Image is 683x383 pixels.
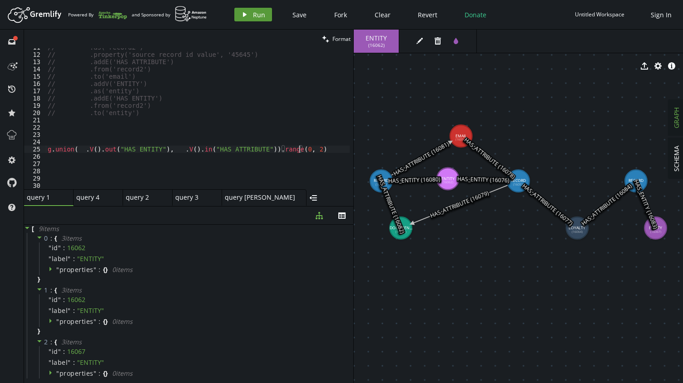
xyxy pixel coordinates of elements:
[572,230,583,234] tspan: (16064)
[94,369,97,378] span: "
[73,307,75,315] span: :
[24,109,46,116] div: 20
[67,348,85,356] div: 16067
[455,133,467,139] tspan: EMAIL
[56,317,59,326] span: "
[50,338,53,346] span: :
[36,275,40,283] span: }
[49,254,52,263] span: "
[103,266,105,274] span: {
[334,10,347,19] span: Fork
[61,286,82,294] span: 3 item s
[105,317,108,326] span: }
[24,116,46,124] div: 21
[49,243,52,252] span: "
[292,10,307,19] span: Save
[24,167,46,175] div: 28
[112,369,133,378] span: 0 item s
[27,193,63,202] span: query 1
[52,358,68,367] span: label
[513,182,524,186] tspan: (16053)
[175,6,207,22] img: AWS Neptune
[103,369,105,378] span: {
[59,317,94,326] span: properties
[54,234,57,242] span: {
[319,30,353,48] button: Format
[24,73,46,80] div: 15
[63,296,65,304] span: :
[68,7,127,23] div: Powered By
[44,286,48,294] span: 1
[52,244,58,252] span: id
[374,178,389,183] tspan: RECORD
[411,8,444,21] button: Revert
[39,224,59,233] span: 9 item s
[59,265,94,274] span: properties
[24,124,46,131] div: 22
[332,35,351,43] span: Format
[24,87,46,95] div: 17
[24,160,46,167] div: 27
[575,11,624,18] div: Untitled Workspace
[672,107,681,128] span: GRAPH
[99,369,101,378] span: :
[73,358,75,367] span: :
[58,295,61,304] span: "
[105,266,108,274] span: }
[24,153,46,160] div: 26
[49,358,52,367] span: "
[646,8,676,21] button: Sign In
[67,244,85,252] div: 16062
[61,338,82,346] span: 3 item s
[56,265,59,274] span: "
[24,175,46,182] div: 29
[175,193,212,202] span: query 3
[390,225,412,231] tspan: DOCUMEN...
[457,175,509,184] text: HAS_ENTITY (16076)
[49,347,52,356] span: "
[52,348,58,356] span: id
[50,234,53,242] span: :
[418,10,437,19] span: Revert
[77,358,104,367] span: " ENTITY "
[67,296,85,304] div: 16062
[24,182,46,189] div: 30
[73,255,75,263] span: :
[77,254,104,263] span: " ENTITY "
[24,58,46,66] div: 13
[24,66,46,73] div: 14
[52,255,68,263] span: label
[24,146,46,153] div: 25
[132,6,207,23] div: and Sponsored by
[441,176,455,181] tspan: ENTITY
[99,266,101,274] span: :
[44,338,48,346] span: 2
[225,193,296,202] span: query [PERSON_NAME]
[24,102,46,109] div: 19
[63,244,65,252] span: :
[24,131,46,138] div: 23
[68,254,71,263] span: "
[77,306,104,315] span: " ENTITY "
[112,317,133,326] span: 0 item s
[32,225,34,233] span: [
[54,286,57,294] span: {
[442,180,453,184] tspan: (16062)
[63,348,65,356] span: :
[650,230,661,234] tspan: (16067)
[630,182,641,186] tspan: (16069)
[24,80,46,87] div: 16
[455,137,466,141] tspan: (16056)
[56,369,59,378] span: "
[672,146,681,171] span: SCHEMA
[49,295,52,304] span: "
[651,10,672,19] span: Sign In
[94,265,97,274] span: "
[368,8,397,21] button: Clear
[112,265,133,274] span: 0 item s
[234,8,272,21] button: Run
[388,175,440,185] text: HAS_ENTITY (16080)
[24,138,46,146] div: 24
[327,8,354,21] button: Fork
[649,225,662,231] tspan: ENTITY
